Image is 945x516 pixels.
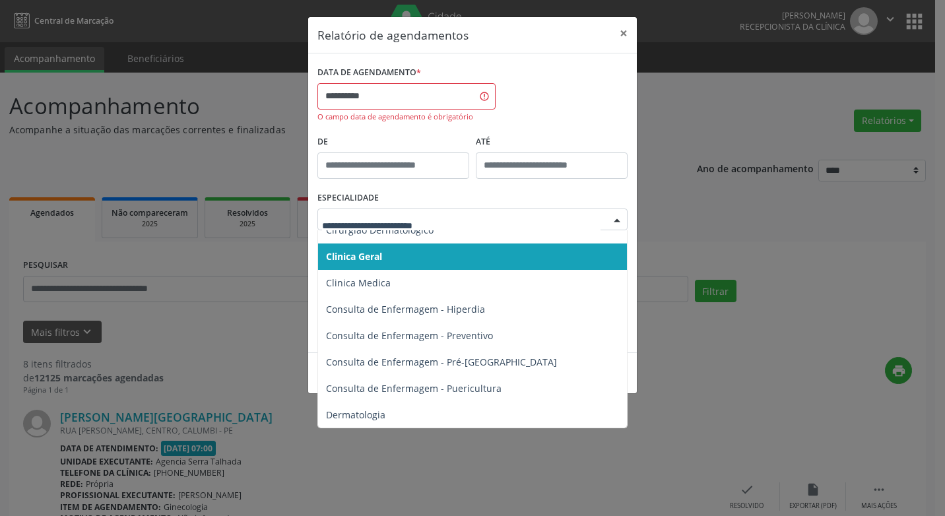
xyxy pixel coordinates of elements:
span: Consulta de Enfermagem - Puericultura [326,382,502,395]
button: Close [610,17,637,49]
label: ATÉ [476,132,628,152]
span: Clinica Medica [326,276,391,289]
div: O campo data de agendamento é obrigatório [317,112,496,123]
h5: Relatório de agendamentos [317,26,469,44]
span: Dermatologia [326,408,385,421]
label: DATA DE AGENDAMENTO [317,63,421,83]
span: Consulta de Enfermagem - Pré-[GEOGRAPHIC_DATA] [326,356,557,368]
label: ESPECIALIDADE [317,188,379,209]
label: De [317,132,469,152]
span: Cirurgião Dermatológico [326,224,434,236]
span: Consulta de Enfermagem - Hiperdia [326,303,485,315]
span: Clinica Geral [326,250,382,263]
span: Consulta de Enfermagem - Preventivo [326,329,493,342]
